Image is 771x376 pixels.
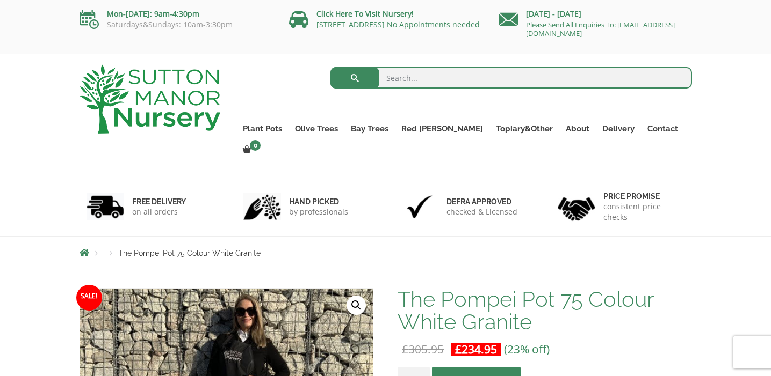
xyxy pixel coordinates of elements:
[395,121,489,136] a: Red [PERSON_NAME]
[289,121,344,136] a: Olive Trees
[236,143,264,158] a: 0
[80,20,273,29] p: Saturdays&Sundays: 10am-3:30pm
[402,342,444,357] bdi: 305.95
[289,197,348,207] h6: hand picked
[402,342,408,357] span: £
[603,201,685,223] p: consistent price checks
[489,121,559,136] a: Topiary&Other
[559,121,596,136] a: About
[499,8,692,20] p: [DATE] - [DATE]
[118,249,261,257] span: The Pompei Pot 75 Colour White Granite
[250,140,261,151] span: 0
[132,197,186,207] h6: FREE DELIVERY
[132,207,186,217] p: on all orders
[316,19,480,30] a: [STREET_ADDRESS] No Appointments needed
[446,197,517,207] h6: Defra approved
[504,342,550,357] span: (23% off)
[316,9,414,19] a: Click Here To Visit Nursery!
[596,121,641,136] a: Delivery
[603,191,685,201] h6: Price promise
[87,193,124,220] img: 1.jpg
[446,207,517,217] p: checked & Licensed
[641,121,684,136] a: Contact
[526,20,675,38] a: Please Send All Enquiries To: [EMAIL_ADDRESS][DOMAIN_NAME]
[455,342,462,357] span: £
[76,285,102,311] span: Sale!
[80,248,692,257] nav: Breadcrumbs
[455,342,497,357] bdi: 234.95
[236,121,289,136] a: Plant Pots
[401,193,438,220] img: 3.jpg
[289,207,348,217] p: by professionals
[558,190,595,223] img: 4.jpg
[243,193,281,220] img: 2.jpg
[330,67,692,89] input: Search...
[80,8,273,20] p: Mon-[DATE]: 9am-4:30pm
[398,288,691,333] h1: The Pompei Pot 75 Colour White Granite
[347,296,366,315] a: View full-screen image gallery
[344,121,395,136] a: Bay Trees
[80,64,220,134] img: logo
